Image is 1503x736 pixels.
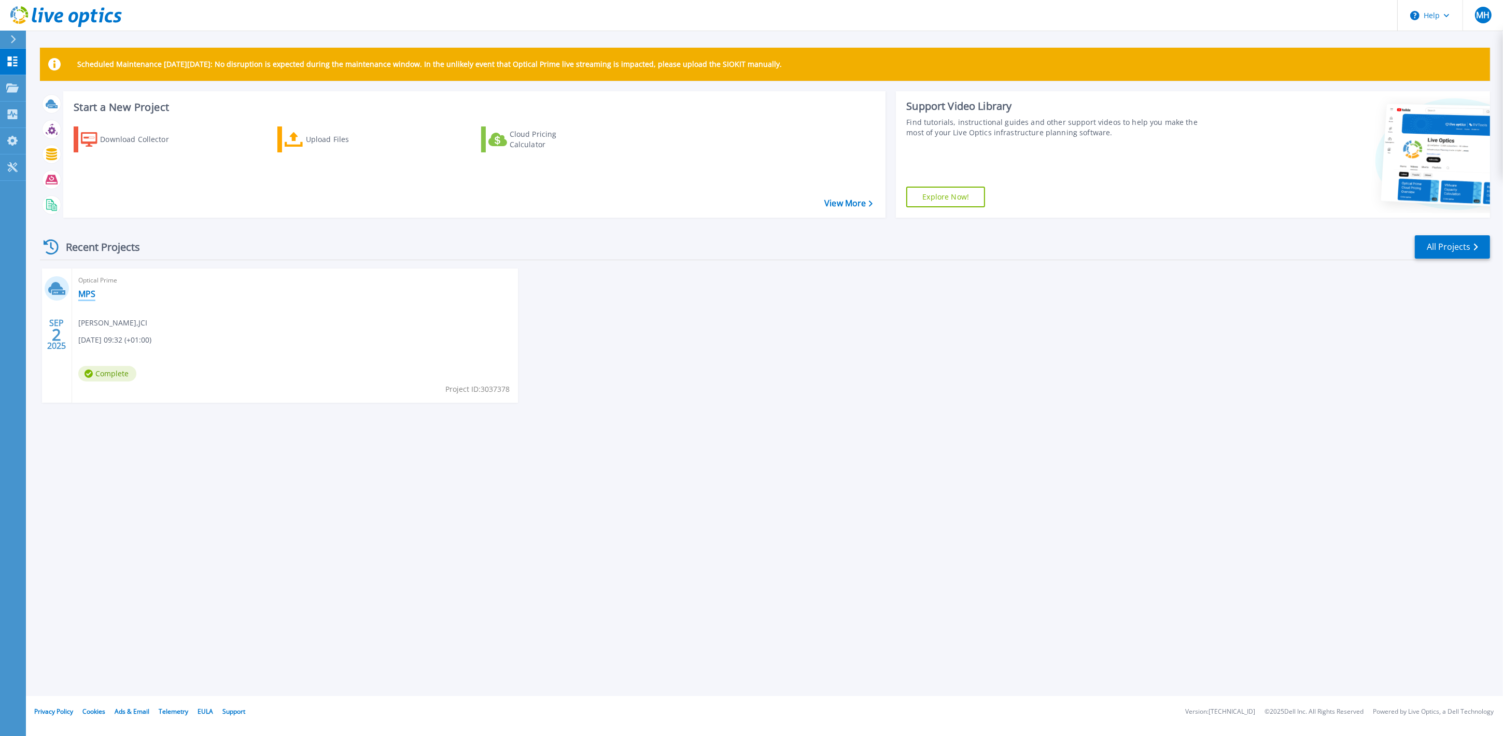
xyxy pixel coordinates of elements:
[159,707,188,716] a: Telemetry
[82,707,105,716] a: Cookies
[52,330,61,339] span: 2
[78,275,512,286] span: Optical Prime
[40,234,154,260] div: Recent Projects
[824,199,873,208] a: View More
[78,289,95,299] a: MPS
[1373,709,1494,715] li: Powered by Live Optics, a Dell Technology
[906,100,1215,113] div: Support Video Library
[74,102,873,113] h3: Start a New Project
[906,117,1215,138] div: Find tutorials, instructional guides and other support videos to help you make the most of your L...
[77,60,782,68] p: Scheduled Maintenance [DATE][DATE]: No disruption is expected during the maintenance window. In t...
[78,366,136,381] span: Complete
[1415,235,1490,259] a: All Projects
[1185,709,1255,715] li: Version: [TECHNICAL_ID]
[34,707,73,716] a: Privacy Policy
[306,129,389,150] div: Upload Files
[115,707,149,716] a: Ads & Email
[222,707,245,716] a: Support
[198,707,213,716] a: EULA
[78,334,151,346] span: [DATE] 09:32 (+01:00)
[47,316,66,353] div: SEP 2025
[78,317,147,329] span: [PERSON_NAME] , JCI
[481,126,597,152] a: Cloud Pricing Calculator
[1265,709,1364,715] li: © 2025 Dell Inc. All Rights Reserved
[100,129,183,150] div: Download Collector
[1476,11,1490,19] span: MH
[510,129,593,150] div: Cloud Pricing Calculator
[906,187,985,207] a: Explore Now!
[277,126,393,152] a: Upload Files
[74,126,189,152] a: Download Collector
[446,384,510,395] span: Project ID: 3037378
